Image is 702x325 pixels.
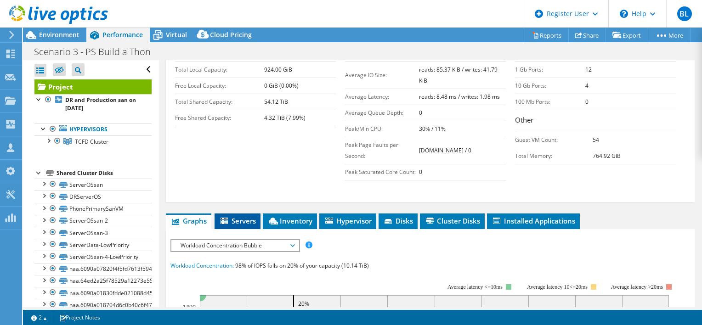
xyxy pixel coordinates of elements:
[568,28,606,42] a: Share
[39,30,79,39] span: Environment
[219,216,256,225] span: Servers
[267,216,312,225] span: Inventory
[34,79,152,94] a: Project
[175,94,265,110] td: Total Shared Capacity:
[183,303,196,311] text: 1400
[585,98,589,106] b: 0
[102,30,143,39] span: Performance
[175,110,265,126] td: Free Shared Capacity:
[34,275,152,287] a: naa.64ed2a25f78529a12273e557e0018088
[57,168,152,179] div: Shared Cluster Disks
[264,66,292,73] b: 924.00 GiB
[34,123,152,135] a: Hypervisors
[264,114,306,122] b: 4.32 TiB (7.99%)
[593,136,599,144] b: 54
[345,62,419,89] td: Average IO Size:
[515,132,593,148] td: Guest VM Count:
[425,216,480,225] span: Cluster Disks
[515,148,593,164] td: Total Memory:
[30,47,165,57] h1: Scenario 3 - PS Build a Thon
[175,78,265,94] td: Free Local Capacity:
[75,138,108,146] span: TCFD Cluster
[210,30,252,39] span: Cloud Pricing
[34,227,152,239] a: ServerOSsan-3
[345,121,419,137] td: Peak/Min CPU:
[175,62,265,78] td: Total Local Capacity:
[527,284,588,290] tspan: Average latency 10<=20ms
[25,312,53,323] a: 2
[34,287,152,299] a: naa.6090a01830fdde021088d456989bf46d
[34,179,152,191] a: ServerOSsan
[176,240,294,251] span: Workload Concentration Bubble
[34,94,152,114] a: DR and Production san on [DATE]
[419,125,446,133] b: 30% / 11%
[34,263,152,275] a: naa.6090a07820f4f5fd7613f59479017056
[447,284,503,290] tspan: Average latency <=10ms
[264,98,288,106] b: 54.12 TiB
[170,262,234,269] span: Workload Concentration:
[606,28,648,42] a: Export
[166,30,187,39] span: Virtual
[419,109,422,117] b: 0
[383,216,413,225] span: Disks
[345,89,419,105] td: Average Latency:
[345,105,419,121] td: Average Queue Depth:
[419,146,471,154] b: [DOMAIN_NAME] / 0
[34,191,152,202] a: DRServerOS
[298,300,309,308] text: 20%
[34,239,152,251] a: ServerData-LowPriority
[620,10,628,18] svg: \n
[53,312,107,323] a: Project Notes
[34,215,152,227] a: ServerOSsan-2
[235,262,369,269] span: 98% of IOPS falls on 20% of your capacity (10.14 TiB)
[515,78,585,94] td: 10 Gb Ports:
[170,216,207,225] span: Graphs
[515,115,676,127] h3: Other
[585,82,589,90] b: 4
[264,82,299,90] b: 0 GiB (0.00%)
[419,93,500,101] b: reads: 8.48 ms / writes: 1.98 ms
[593,152,621,160] b: 764.92 GiB
[34,135,152,147] a: TCFD Cluster
[65,96,136,112] b: DR and Production san on [DATE]
[515,62,585,78] td: 1 Gb Ports:
[34,299,152,311] a: naa.6090a018704d6c0b40c6f476be00d0d4
[419,168,422,176] b: 0
[515,94,585,110] td: 100 Mb Ports:
[34,251,152,263] a: ServerOSsan-4-LowPriority
[648,28,691,42] a: More
[525,28,569,42] a: Reports
[677,6,692,21] span: BL
[324,216,372,225] span: Hypervisor
[345,164,419,180] td: Peak Saturated Core Count:
[34,203,152,215] a: PhonePrimarySanVM
[419,66,498,84] b: reads: 85.37 KiB / writes: 41.79 KiB
[611,284,662,290] text: Average latency >20ms
[492,216,575,225] span: Installed Applications
[585,66,592,73] b: 12
[345,137,419,164] td: Peak Page Faults per Second:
